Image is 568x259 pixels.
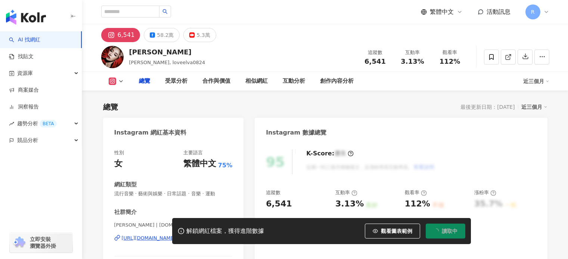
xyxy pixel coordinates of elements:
[165,77,187,86] div: 受眾分析
[266,198,292,210] div: 6,541
[114,129,187,137] div: Instagram 網紅基本資料
[114,149,124,156] div: 性別
[245,77,268,86] div: 相似網紅
[283,77,305,86] div: 互動分析
[101,46,124,68] img: KOL Avatar
[118,30,135,40] div: 6,541
[381,228,412,234] span: 觀看圖表範例
[487,8,510,15] span: 活動訊息
[523,75,549,87] div: 近三個月
[436,49,464,56] div: 觀看率
[183,158,216,170] div: 繁體中文
[114,158,122,170] div: 女
[405,189,427,196] div: 觀看率
[17,115,57,132] span: 趨勢分析
[266,129,326,137] div: Instagram 數據總覽
[218,161,232,170] span: 75%
[103,102,118,112] div: 總覽
[430,8,454,16] span: 繁體中文
[9,121,14,126] span: rise
[101,28,140,42] button: 6,541
[17,65,33,82] span: 資源庫
[157,30,174,40] div: 58.2萬
[306,149,354,158] div: K-Score :
[114,190,233,197] span: 流行音樂 · 藝術與娛樂 · 日常話題 · 音樂 · 運動
[442,228,457,234] span: 讀取中
[335,198,364,210] div: 3.13%
[144,28,180,42] button: 58.2萬
[40,120,57,127] div: BETA
[365,224,420,239] button: 觀看圖表範例
[361,49,389,56] div: 追蹤數
[114,181,137,189] div: 網紅類型
[440,58,460,65] span: 112%
[129,60,205,65] span: [PERSON_NAME], loveelva0824
[114,208,137,216] div: 社群簡介
[196,30,210,40] div: 5.3萬
[426,224,465,239] button: 讀取中
[183,28,216,42] button: 5.3萬
[12,237,27,249] img: chrome extension
[6,10,46,25] img: logo
[30,236,56,249] span: 立即安裝 瀏覽器外掛
[335,189,357,196] div: 互動率
[9,36,40,44] a: searchAI 找網紅
[186,227,264,235] div: 解鎖網紅檔案，獲得進階數據
[320,77,354,86] div: 創作內容分析
[364,57,386,65] span: 6,541
[9,53,34,60] a: 找貼文
[183,149,203,156] div: 主要語言
[10,233,72,253] a: chrome extension立即安裝 瀏覽器外掛
[405,198,430,210] div: 112%
[521,102,547,112] div: 近三個月
[401,58,424,65] span: 3.13%
[202,77,230,86] div: 合作與價值
[139,77,150,86] div: 總覽
[9,86,39,94] a: 商案媒合
[474,189,496,196] div: 漲粉率
[9,103,39,111] a: 洞察報告
[432,227,440,235] span: loading
[129,47,205,57] div: [PERSON_NAME]
[266,189,280,196] div: 追蹤數
[162,9,168,14] span: search
[531,8,535,16] span: R
[17,132,38,149] span: 競品分析
[460,104,515,110] div: 最後更新日期：[DATE]
[398,49,427,56] div: 互動率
